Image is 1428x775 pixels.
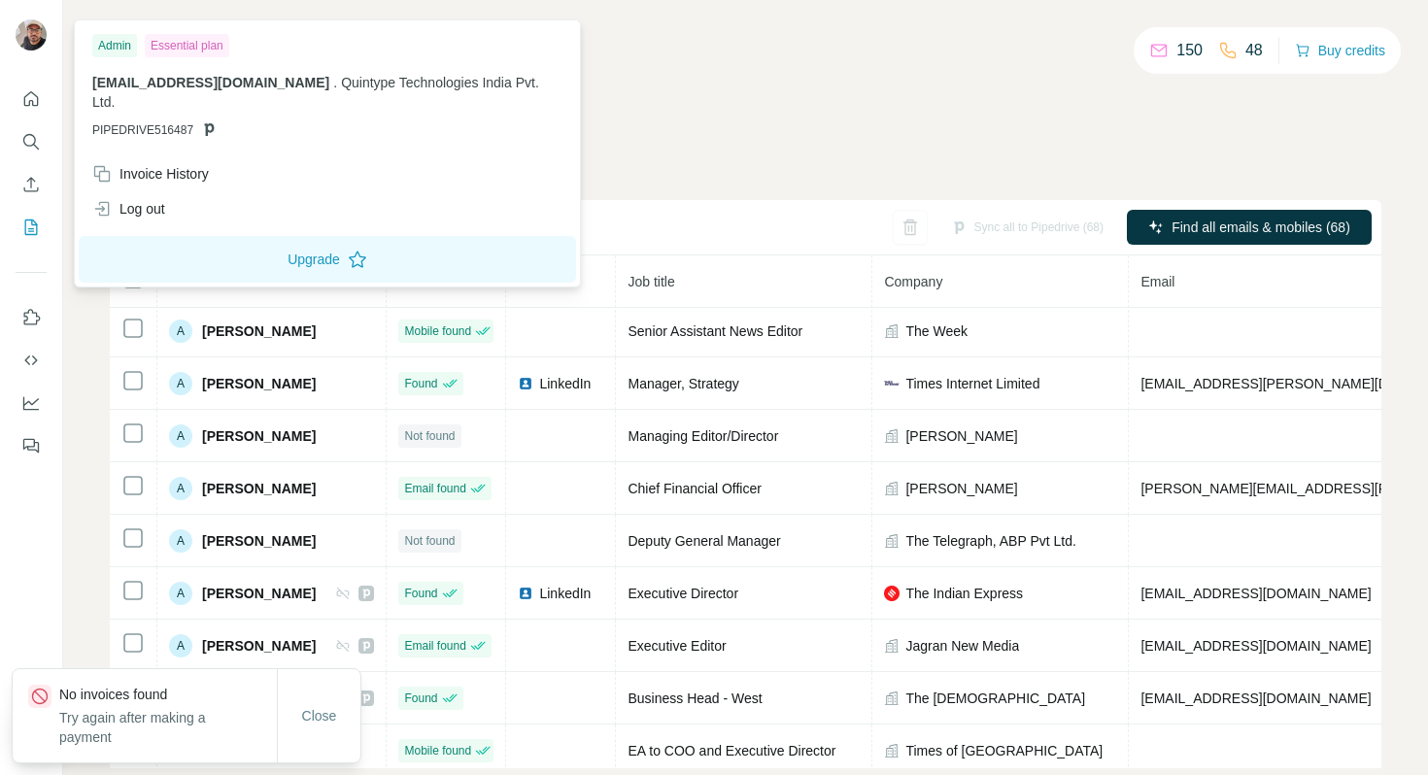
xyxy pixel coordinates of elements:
[202,479,316,498] span: [PERSON_NAME]
[1140,274,1174,289] span: Email
[404,532,455,550] span: Not found
[628,323,802,339] span: Senior Assistant News Editor
[16,167,47,202] button: Enrich CSV
[905,584,1023,603] span: The Indian Express
[16,210,47,245] button: My lists
[16,300,47,335] button: Use Surfe on LinkedIn
[16,343,47,378] button: Use Surfe API
[202,374,316,393] span: [PERSON_NAME]
[169,320,192,343] div: A
[202,426,316,446] span: [PERSON_NAME]
[905,479,1017,498] span: [PERSON_NAME]
[92,34,137,57] div: Admin
[16,386,47,421] button: Dashboard
[169,274,233,289] span: 68 Profiles
[628,691,762,706] span: Business Head - West
[16,428,47,463] button: Feedback
[628,376,738,391] span: Manager, Strategy
[169,634,192,657] div: A
[1245,39,1263,62] p: 48
[202,584,316,603] span: [PERSON_NAME]
[628,586,738,601] span: Executive Director
[169,582,192,605] div: A
[169,372,192,395] div: A
[1176,39,1203,62] p: 150
[404,375,437,392] span: Found
[1172,218,1350,237] span: Find all emails & mobiles (68)
[539,584,591,603] span: LinkedIn
[628,481,761,496] span: Chief Financial Officer
[302,706,337,725] span: Close
[905,321,968,341] span: The Week
[884,586,900,601] img: company-logo
[202,321,316,341] span: [PERSON_NAME]
[202,636,316,656] span: [PERSON_NAME]
[1295,37,1385,64] button: Buy credits
[79,236,576,283] button: Upgrade
[16,82,47,117] button: Quick start
[404,427,455,445] span: Not found
[905,531,1075,551] span: The Telegraph, ABP Pvt Ltd.
[145,34,229,57] div: Essential plan
[169,529,192,553] div: A
[1140,691,1371,706] span: [EMAIL_ADDRESS][DOMAIN_NAME]
[289,698,351,733] button: Close
[92,199,165,219] div: Log out
[92,121,193,139] span: PIPEDRIVE516487
[92,75,329,90] span: [EMAIL_ADDRESS][DOMAIN_NAME]
[404,637,465,655] span: Email found
[905,374,1039,393] span: Times Internet Limited
[628,638,726,654] span: Executive Editor
[59,708,277,747] p: Try again after making a payment
[404,742,471,759] span: Mobile found
[404,690,437,707] span: Found
[202,531,316,551] span: [PERSON_NAME]
[905,426,1017,446] span: [PERSON_NAME]
[16,124,47,159] button: Search
[59,685,277,704] p: No invoices found
[1140,638,1371,654] span: [EMAIL_ADDRESS][DOMAIN_NAME]
[628,428,778,444] span: Managing Editor/Director
[404,322,471,340] span: Mobile found
[905,689,1085,708] span: The [DEMOGRAPHIC_DATA]
[518,586,533,601] img: LinkedIn logo
[16,19,47,51] img: Avatar
[539,374,591,393] span: LinkedIn
[1127,210,1372,245] button: Find all emails & mobiles (68)
[518,274,569,289] span: LinkedIn
[905,636,1019,656] span: Jagran New Media
[398,274,437,289] span: Status
[628,743,835,758] span: EA to COO and Executive Director
[628,274,674,289] span: Job title
[884,274,942,289] span: Company
[169,424,192,448] div: A
[518,376,533,391] img: LinkedIn logo
[884,381,900,386] img: company-logo
[404,585,437,602] span: Found
[628,533,780,549] span: Deputy General Manager
[404,480,465,497] span: Email found
[1140,586,1371,601] span: [EMAIL_ADDRESS][DOMAIN_NAME]
[169,477,192,500] div: A
[333,75,337,90] span: .
[905,741,1103,760] span: Times of [GEOGRAPHIC_DATA]
[92,164,209,184] div: Invoice History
